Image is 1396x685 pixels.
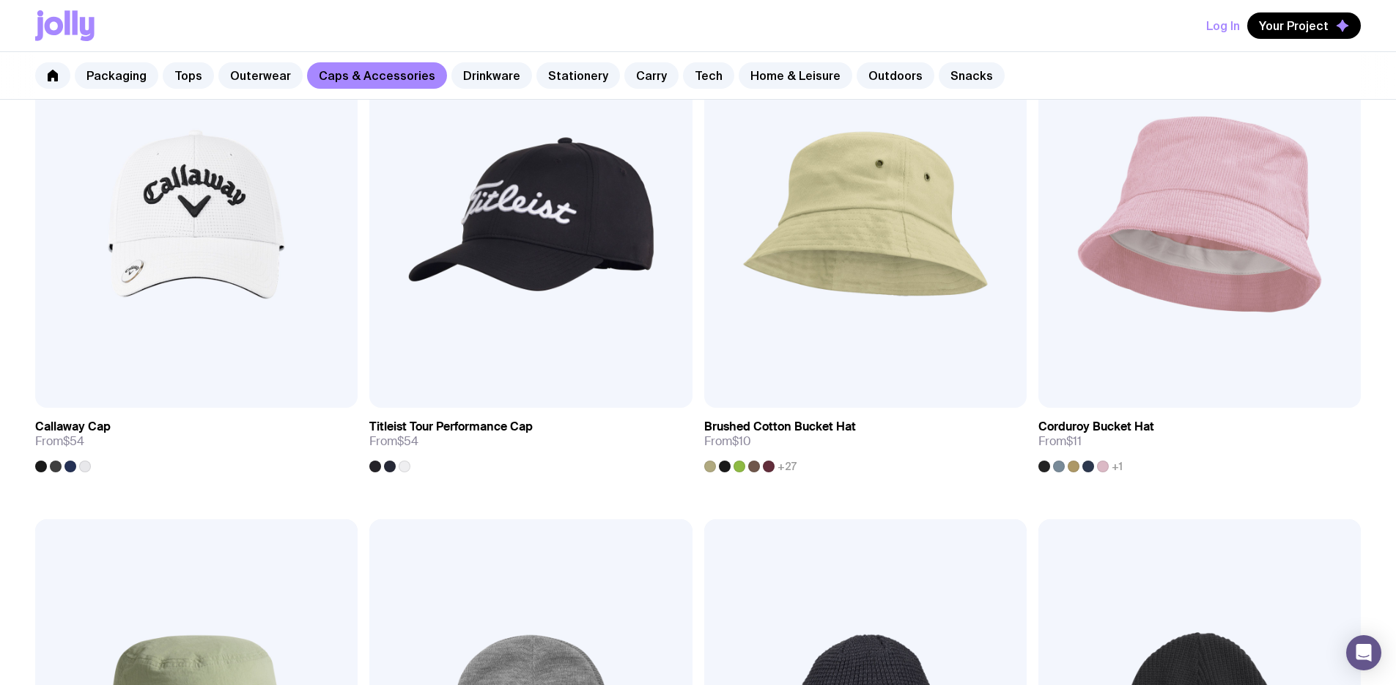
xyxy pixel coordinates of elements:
span: +1 [1112,461,1123,472]
button: Log In [1206,12,1240,39]
button: Your Project [1247,12,1361,39]
span: From [1038,434,1082,449]
span: $11 [1066,433,1082,449]
span: $10 [732,433,751,449]
a: Drinkware [451,62,532,89]
span: From [704,434,751,449]
span: $54 [63,433,84,449]
span: Your Project [1259,18,1329,33]
a: Home & Leisure [739,62,852,89]
a: Stationery [536,62,620,89]
a: Outdoors [857,62,934,89]
span: From [35,434,84,449]
a: Tech [683,62,734,89]
a: Caps & Accessories [307,62,447,89]
a: Corduroy Bucket HatFrom$11+1 [1038,408,1361,472]
div: Open Intercom Messenger [1346,635,1381,670]
a: Carry [624,62,679,89]
a: Tops [163,62,214,89]
a: Outerwear [218,62,303,89]
a: Brushed Cotton Bucket HatFrom$10+27 [704,408,1027,472]
a: Callaway CapFrom$54 [35,408,358,472]
h3: Corduroy Bucket Hat [1038,420,1154,434]
a: Packaging [75,62,158,89]
a: Snacks [939,62,1005,89]
h3: Brushed Cotton Bucket Hat [704,420,856,434]
h3: Titleist Tour Performance Cap [369,420,533,434]
h3: Callaway Cap [35,420,111,434]
span: $54 [397,433,418,449]
span: +27 [778,461,797,472]
a: Titleist Tour Performance CapFrom$54 [369,408,692,472]
span: From [369,434,418,449]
